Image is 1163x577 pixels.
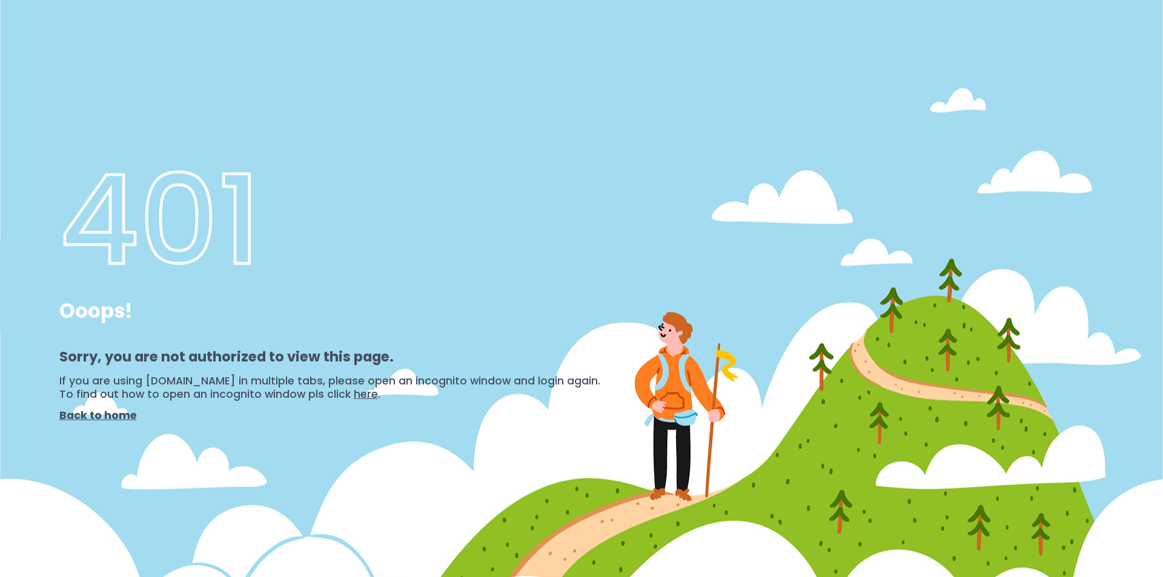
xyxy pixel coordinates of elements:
p: Ooops! [59,299,600,323]
p: Sorry, you are not authorized to view this page. [59,346,600,367]
h1: 401 [59,147,600,295]
p: If you are using [DOMAIN_NAME] in multiple tabs, please open an incognito window and login again.... [59,375,600,401]
a: here [354,387,378,401]
a: Back to home [59,408,137,423]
